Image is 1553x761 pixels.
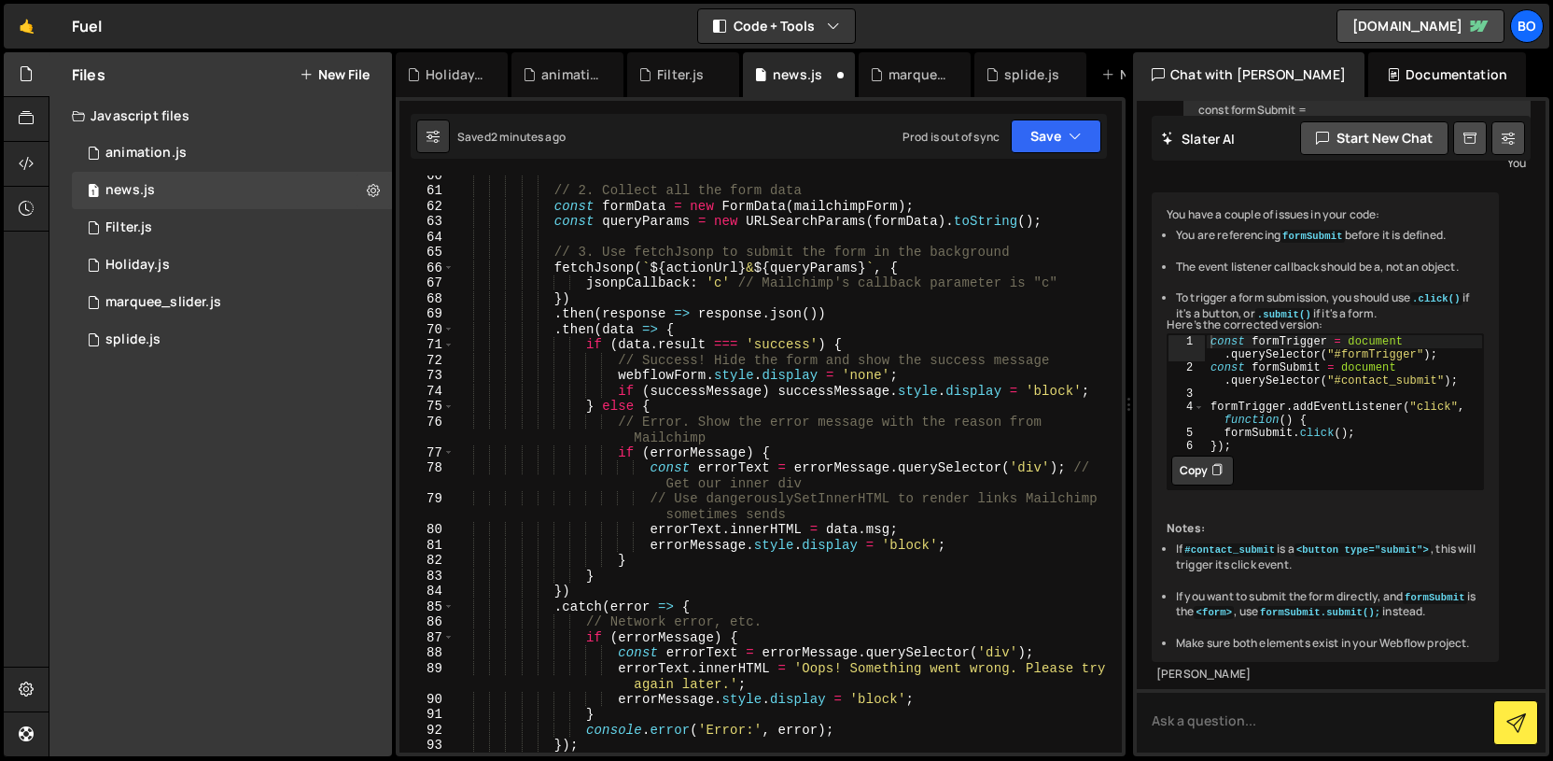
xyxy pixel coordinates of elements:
[72,284,392,321] div: marquee_slider.js
[1300,121,1448,155] button: Start new chat
[300,67,370,82] button: New File
[1368,52,1526,97] div: Documentation
[399,230,455,246] div: 64
[1255,308,1313,321] code: .submit()
[399,630,455,646] div: 87
[541,65,601,84] div: animation.js
[1410,292,1462,305] code: .click()
[888,65,948,84] div: marquee_slider.js
[1403,591,1467,604] code: formSubmit
[72,209,392,247] div: 980/45282.js
[399,322,455,338] div: 70
[773,65,822,84] div: news.js
[1133,52,1364,97] div: Chat with [PERSON_NAME]
[399,275,455,291] div: 67
[399,337,455,353] div: 71
[1168,335,1205,361] div: 1
[1280,230,1345,243] code: formSubmit
[399,245,455,261] div: 65
[399,661,455,692] div: 89
[491,129,566,145] div: 2 minutes ago
[399,645,455,661] div: 88
[399,723,455,739] div: 92
[1101,65,1180,84] div: New File
[399,614,455,630] div: 86
[1167,228,1484,652] ul: Here’s the corrected version:
[399,707,455,723] div: 91
[72,321,392,359] div: 980/45150.js
[399,415,455,445] div: 76
[399,214,455,230] div: 63
[1194,606,1234,619] code: <form>
[399,183,455,199] div: 61
[399,384,455,400] div: 74
[399,291,455,307] div: 68
[399,168,455,184] div: 60
[1168,440,1205,453] div: 6
[426,65,485,84] div: Holiday.js
[105,145,187,162] div: animation.js
[105,257,170,274] div: Holiday.js
[72,172,392,209] div: news.js
[399,538,455,554] div: 81
[399,553,455,569] div: 82
[1011,120,1101,153] button: Save
[399,261,455,276] div: 66
[399,353,455,369] div: 72
[1156,667,1494,683] div: [PERSON_NAME]
[399,445,455,461] div: 77
[1167,520,1205,536] strong: Notes:
[698,9,855,43] button: Code + Tools
[1168,401,1205,427] div: 4
[1176,290,1484,322] li: To trigger a form submission, you should use if it's a button, or if it's a form.
[399,399,455,415] div: 75
[1168,388,1205,401] div: 3
[1152,192,1499,661] div: You have a couple of issues in your code:
[1176,260,1484,275] li: The event listener callback should be a, not an object.
[1258,606,1382,619] code: formSubmit.submit();
[657,65,704,84] div: Filter.js
[1004,65,1059,84] div: splide.js
[1168,427,1205,440] div: 5
[105,294,221,311] div: marquee_slider.js
[399,522,455,538] div: 80
[105,219,152,236] div: Filter.js
[1510,9,1544,43] a: Bo
[1182,543,1277,557] code: #contact_submit
[399,460,455,491] div: 78
[399,368,455,384] div: 73
[1161,130,1236,148] h2: Slater AI
[902,129,1000,145] div: Prod is out of sync
[1176,542,1484,573] li: If is a , this will trigger its click event.
[1294,543,1431,557] code: <button type="submit">
[1176,636,1484,652] li: Make sure both elements exist in your Webflow project.
[399,738,455,754] div: 93
[1176,228,1484,244] li: You are referencing before it is defined.
[72,64,105,85] h2: Files
[457,129,566,145] div: Saved
[399,491,455,522] div: 79
[88,185,99,200] span: 1
[72,15,103,37] div: Fuel
[4,4,49,49] a: 🤙
[1176,589,1484,621] li: If you want to submit the form directly, and is the , use instead.
[72,247,392,284] div: 980/2618.js
[399,599,455,615] div: 85
[399,199,455,215] div: 62
[399,306,455,322] div: 69
[399,692,455,708] div: 90
[72,134,392,172] div: 980/21912.js
[1171,456,1234,486] button: Copy
[1168,361,1205,388] div: 2
[105,182,155,199] div: news.js
[105,331,161,348] div: splide.js
[399,569,455,585] div: 83
[1336,9,1504,43] a: [DOMAIN_NAME]
[399,584,455,599] div: 84
[49,97,392,134] div: Javascript files
[1188,153,1526,173] div: You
